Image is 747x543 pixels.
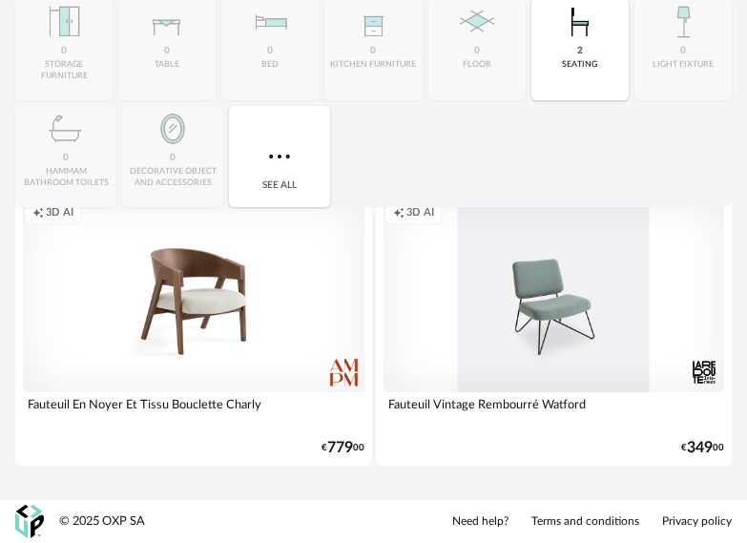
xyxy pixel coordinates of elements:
[23,392,364,430] div: Fauteuil En Noyer Et Tissu Bouclette Charly
[406,206,434,220] span: 3D AI
[384,392,725,430] div: Fauteuil Vintage Rembourré Watford
[531,514,639,530] a: Terms and conditions
[376,193,733,466] a: Creation icon 3D AI Fauteuil Vintage Rembourré Watford €34900
[264,141,295,172] img: more.7b13dc1.svg
[59,513,145,530] div: © 2025 OXP SA
[327,442,353,454] span: 779
[229,106,330,207] div: See all
[46,206,73,220] span: 3D AI
[452,514,508,530] a: Need help?
[662,514,732,530] a: Privacy policy
[393,206,405,220] span: Creation icon
[32,206,44,220] span: Creation icon
[15,505,44,538] img: OXP
[687,442,713,454] span: 349
[322,442,364,454] div: € 00
[681,442,724,454] div: € 00
[15,193,372,466] a: Creation icon 3D AI Fauteuil En Noyer Et Tissu Bouclette Charly €77900
[577,45,583,57] div: 2
[562,59,597,70] div: seating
